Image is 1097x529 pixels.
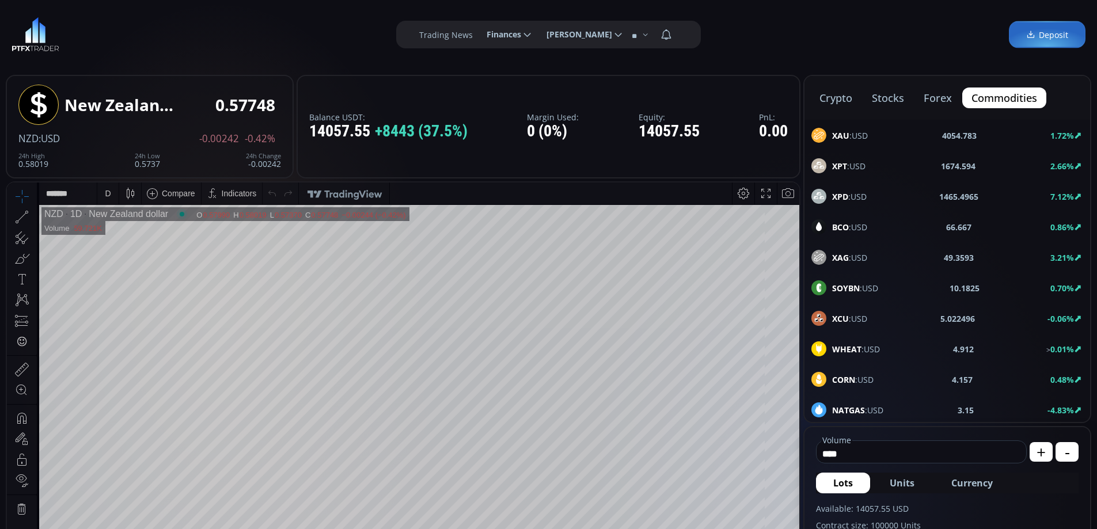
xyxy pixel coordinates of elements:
div: Market open [170,26,180,37]
b: 10.1825 [950,282,980,294]
span: :USD [832,374,874,386]
div: 14057.55 [639,123,700,140]
div: D [98,6,104,16]
b: 3.21% [1050,252,1074,263]
b: 2.66% [1050,161,1074,172]
button: commodities [962,87,1046,108]
div: 0.57748 [304,28,331,37]
button: - [1056,442,1079,462]
div: Indicators [215,6,250,16]
span: Currency [951,476,993,490]
b: 66.667 [946,221,971,233]
span: Finances [479,23,521,46]
b: WHEAT [832,344,861,355]
div: Toggle Auto Scale [766,498,790,520]
div: 1D [56,26,75,37]
b: -4.83% [1047,405,1074,416]
div: O [189,28,196,37]
span: NZD [18,132,39,145]
label: Margin Used: [527,113,579,121]
b: CORN [832,374,855,385]
div: Volume [37,41,62,50]
b: BCO [832,222,849,233]
b: XPD [832,191,848,202]
b: NATGAS [832,405,865,416]
div: 0.58019 [233,28,260,37]
b: 49.3593 [944,252,974,264]
div: 1y [58,505,67,514]
button: Lots [816,473,870,493]
b: 0.86% [1050,222,1074,233]
b: 1674.594 [941,160,975,172]
label: Trading News [419,29,473,41]
div: 1m [94,505,105,514]
button: + [1030,442,1053,462]
span: :USD [832,160,866,172]
div: NZD [37,26,56,37]
div: 24h Low [135,153,160,159]
b: 5.022496 [940,313,975,325]
b: 0.48% [1050,374,1074,385]
div: −0.00244 (−0.42%) [335,28,398,37]
div: 24h High [18,153,48,159]
div: Toggle Log Scale [747,498,766,520]
div: 59.721K [67,41,94,50]
b: 4.912 [953,343,974,355]
b: 4.157 [952,374,973,386]
div: -0.00242 [246,153,281,168]
b: 4054.783 [942,130,977,142]
div: 5d [113,505,123,514]
b: 0.70% [1050,283,1074,294]
div: New Zealand dollar [75,26,161,37]
div: 5y [41,505,50,514]
span: Units [890,476,914,490]
b: -0.06% [1047,313,1074,324]
div: log [751,505,762,514]
div: Toggle Percentage [731,498,747,520]
div: Hide Drawings Toolbar [26,471,32,487]
b: 3.15 [958,404,974,416]
span: > [1046,345,1050,355]
button: Currency [934,473,1010,493]
div: 1d [130,505,139,514]
span: 16:49:52 (UTC) [661,505,716,514]
div: 0.58019 [18,153,48,168]
a: Deposit [1009,21,1085,48]
label: PnL: [759,113,788,121]
b: XAU [832,130,849,141]
div: 0.57370 [268,28,295,37]
b: SOYBN [832,283,860,294]
div: Compare [155,6,188,16]
span: Lots [833,476,853,490]
div: 3m [75,505,86,514]
span: :USD [832,404,883,416]
div: 0 (0%) [527,123,579,140]
b: 7.12% [1050,191,1074,202]
b: XAG [832,252,849,263]
div: C [298,28,304,37]
label: Equity: [639,113,700,121]
b: 1.72% [1050,130,1074,141]
img: LOGO [12,17,59,52]
span: :USD [832,191,867,203]
b: 1465.4965 [939,191,978,203]
span: +8443 (37.5%) [375,123,468,140]
div: auto [770,505,786,514]
span: :USD [832,130,868,142]
div: 24h Change [246,153,281,159]
div: Go to [154,498,173,520]
button: Units [872,473,932,493]
span: :USD [832,221,867,233]
button: forex [914,87,961,108]
span: :USD [832,252,867,264]
span: [PERSON_NAME] [538,23,612,46]
div: 14057.55 [309,123,468,140]
div: 0.5737 [135,153,160,168]
label: Balance USDT: [309,113,468,121]
span: :USD [39,132,60,145]
button: stocks [863,87,913,108]
div:  [10,154,20,165]
b: XCU [832,313,849,324]
span: Deposit [1026,29,1068,41]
